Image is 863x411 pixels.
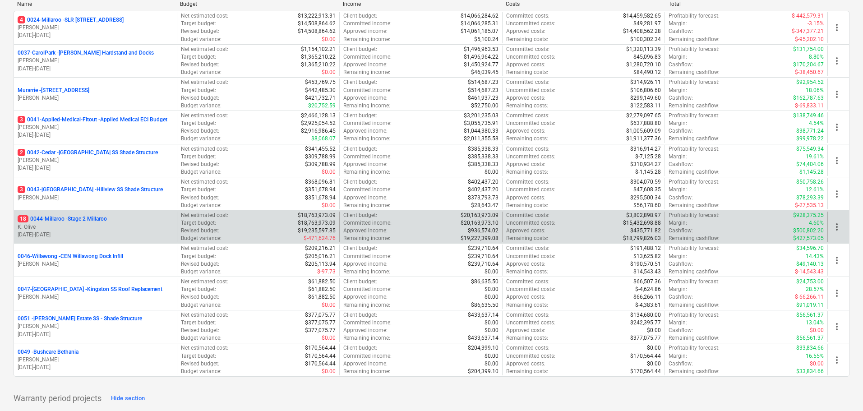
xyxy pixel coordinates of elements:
[464,53,498,61] p: $1,496,964.22
[109,391,147,406] button: Hide section
[506,145,549,153] p: Committed costs :
[669,235,720,242] p: Remaining cashflow :
[506,227,545,235] p: Approved costs :
[669,127,693,135] p: Cashflow :
[669,202,720,209] p: Remaining cashflow :
[806,186,824,194] p: 12.61%
[343,186,392,194] p: Committed income :
[796,79,824,86] p: $92,954.52
[18,194,173,202] p: [PERSON_NAME]
[623,235,661,242] p: $18,799,826.03
[18,215,28,222] span: 18
[181,36,222,43] p: Budget variance :
[831,22,842,33] span: more_vert
[626,61,661,69] p: $1,280,720.10
[506,69,548,76] p: Remaining costs :
[506,153,555,161] p: Uncommitted costs :
[18,87,173,102] div: Murarrie -[STREET_ADDRESS][PERSON_NAME]
[506,127,545,135] p: Approved costs :
[669,69,720,76] p: Remaining cashflow :
[506,12,549,20] p: Committed costs :
[343,79,377,86] p: Client budget :
[18,323,173,330] p: [PERSON_NAME]
[298,227,336,235] p: $19,235,597.85
[181,69,222,76] p: Budget variance :
[181,194,219,202] p: Revised budget :
[180,1,336,7] div: Budget
[506,178,549,186] p: Committed costs :
[468,194,498,202] p: $373,793.73
[506,120,555,127] p: Uncommitted costs :
[181,235,222,242] p: Budget variance :
[343,102,390,110] p: Remaining income :
[669,20,687,28] p: Margin :
[635,153,661,161] p: $-7,125.28
[471,202,498,209] p: $28,643.47
[343,127,388,135] p: Approved income :
[669,245,720,252] p: Profitability forecast :
[669,161,693,168] p: Cashflow :
[626,127,661,135] p: $1,005,609.09
[630,161,661,168] p: $310,934.27
[181,94,219,102] p: Revised budget :
[464,135,498,143] p: $2,011,355.58
[343,161,388,168] p: Approved income :
[18,186,173,201] div: 30043-[GEOGRAPHIC_DATA] -Hillview SS Shade Structure[PERSON_NAME]
[343,219,392,227] p: Committed income :
[796,135,824,143] p: $99,978.22
[806,153,824,161] p: 19.61%
[468,145,498,153] p: $385,338.33
[181,120,216,127] p: Target budget :
[506,202,548,209] p: Remaining costs :
[669,112,720,120] p: Profitability forecast :
[669,186,687,194] p: Margin :
[18,253,123,260] p: 0046-Willawong - CEN Willawong Dock Infill
[669,135,720,143] p: Remaining cashflow :
[793,94,824,102] p: $162,787.63
[506,168,548,176] p: Remaining costs :
[464,127,498,135] p: $1,044,380.33
[18,356,173,364] p: [PERSON_NAME]
[18,131,173,139] p: [DATE] - [DATE]
[18,87,89,94] p: Murarrie - [STREET_ADDRESS]
[343,212,377,219] p: Client budget :
[806,87,824,94] p: 18.06%
[343,28,388,35] p: Approved income :
[809,219,824,227] p: 4.60%
[305,178,336,186] p: $368,096.81
[506,253,555,260] p: Uncommitted costs :
[308,102,336,110] p: $20,752.59
[301,61,336,69] p: $1,365,210.22
[305,79,336,86] p: $453,769.75
[18,186,163,194] p: 0043-[GEOGRAPHIC_DATA] - Hillview SS Shade Structure
[343,202,390,209] p: Remaining income :
[305,186,336,194] p: $351,678.94
[669,53,687,61] p: Margin :
[343,112,377,120] p: Client budget :
[626,212,661,219] p: $3,802,898.97
[181,202,222,209] p: Budget variance :
[343,53,392,61] p: Committed income :
[461,28,498,35] p: $14,061,185.07
[304,235,336,242] p: $-471,624.76
[181,46,228,53] p: Net estimated cost :
[305,245,336,252] p: $209,216.21
[669,28,693,35] p: Cashflow :
[468,87,498,94] p: $514,687.23
[506,94,545,102] p: Approved costs :
[793,61,824,69] p: $170,204.67
[301,46,336,53] p: $1,154,102.21
[669,36,720,43] p: Remaining cashflow :
[181,53,216,61] p: Target budget :
[464,112,498,120] p: $3,201,235.03
[468,161,498,168] p: $385,338.33
[506,135,548,143] p: Remaining costs :
[343,94,388,102] p: Approved income :
[796,161,824,168] p: $74,404.06
[831,255,842,266] span: more_vert
[831,222,842,232] span: more_vert
[343,120,392,127] p: Committed income :
[468,245,498,252] p: $239,710.64
[181,112,228,120] p: Net estimated cost :
[669,145,720,153] p: Profitability forecast :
